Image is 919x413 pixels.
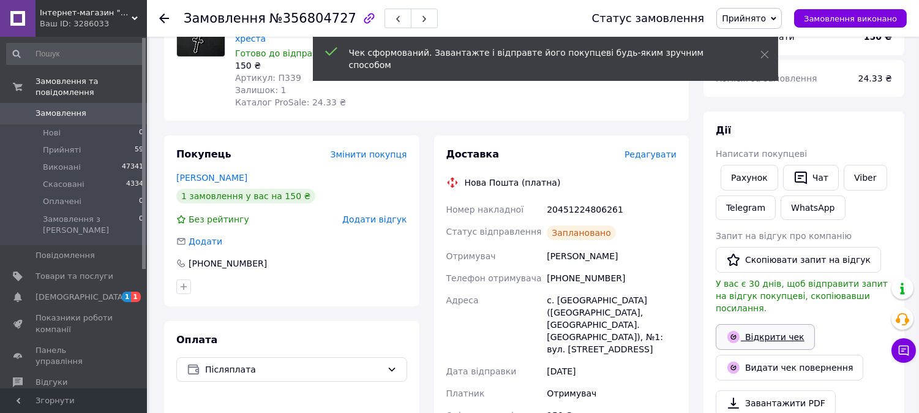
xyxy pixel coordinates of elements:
[36,345,113,367] span: Панель управління
[176,334,217,346] span: Оплата
[794,9,907,28] button: Замовлення виконано
[139,127,143,138] span: 0
[36,108,86,119] span: Замовлення
[43,162,81,173] span: Виконані
[804,14,897,23] span: Замовлення виконано
[40,18,147,29] div: Ваш ID: 3286033
[349,47,730,71] div: Чек сформований. Завантажте і відправте його покупцеві будь-яким зручним способом
[189,237,222,246] span: Додати
[716,124,731,136] span: Дії
[43,196,81,207] span: Оплачені
[547,225,616,240] div: Заплановано
[721,165,778,191] button: Рахунок
[36,76,147,98] span: Замовлення та повідомлення
[544,382,679,404] div: Отримувач
[781,195,845,220] a: WhatsApp
[462,176,564,189] div: Нова Пошта (платна)
[131,292,141,302] span: 1
[122,292,132,302] span: 1
[844,165,887,191] a: Viber
[544,267,679,289] div: [PHONE_NUMBER]
[722,13,766,23] span: Прийнято
[36,292,126,303] span: [DEMOGRAPHIC_DATA]
[269,11,356,26] span: №356804727
[139,214,143,236] span: 0
[446,273,542,283] span: Телефон отримувача
[544,199,679,221] div: 20451224806261
[716,279,888,313] span: У вас є 30 днів, щоб відправити запит на відгук покупцеві, скопіювавши посилання.
[342,214,407,224] span: Додати відгук
[716,355,863,381] button: Видати чек повернення
[139,196,143,207] span: 0
[43,127,61,138] span: Нові
[184,11,266,26] span: Замовлення
[176,173,247,183] a: [PERSON_NAME]
[36,271,113,282] span: Товари та послуги
[235,9,361,44] a: Кулон хрест на ланцюжку підвіска у вигляді великого хреста
[235,97,346,107] span: Каталог ProSale: 24.33 ₴
[36,313,113,335] span: Показники роботи компанії
[36,377,67,388] span: Відгуки
[625,150,677,159] span: Редагувати
[716,195,776,220] a: Telegram
[544,289,679,360] div: с. [GEOGRAPHIC_DATA] ([GEOGRAPHIC_DATA], [GEOGRAPHIC_DATA]. [GEOGRAPHIC_DATA]), №1: вул. [STREET_...
[235,85,287,95] span: Залишок: 1
[716,247,881,273] button: Скопіювати запит на відгук
[159,12,169,25] div: Повернутися назад
[783,165,839,191] button: Чат
[189,214,249,224] span: Без рейтингу
[187,257,268,270] div: [PHONE_NUMBER]
[716,231,852,241] span: Запит на відгук про компанію
[891,338,916,363] button: Чат з покупцем
[592,12,705,25] div: Статус замовлення
[446,388,485,398] span: Платник
[446,205,524,214] span: Номер накладної
[135,145,143,156] span: 59
[235,48,328,58] span: Готово до відправки
[205,363,382,376] span: Післяплата
[36,250,95,261] span: Повідомлення
[43,214,139,236] span: Замовлення з [PERSON_NAME]
[858,74,892,83] span: 24.33 ₴
[716,149,807,159] span: Написати покупцеві
[446,366,517,376] span: Дата відправки
[126,179,143,190] span: 4334
[40,7,132,18] span: Інтернет-магазин "Vegvisir"
[122,162,143,173] span: 47341
[43,145,81,156] span: Прийняті
[446,148,500,160] span: Доставка
[446,251,496,261] span: Отримувач
[235,73,301,83] span: Артикул: П339
[864,32,892,42] b: 150 ₴
[176,189,315,203] div: 1 замовлення у вас на 150 ₴
[176,148,231,160] span: Покупець
[235,59,376,72] div: 150 ₴
[6,43,144,65] input: Пошук
[446,227,542,237] span: Статус відправлення
[544,360,679,382] div: [DATE]
[544,245,679,267] div: [PERSON_NAME]
[43,179,84,190] span: Скасовані
[716,324,815,350] a: Відкрити чек
[446,295,479,305] span: Адреса
[331,150,407,159] span: Змінити покупця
